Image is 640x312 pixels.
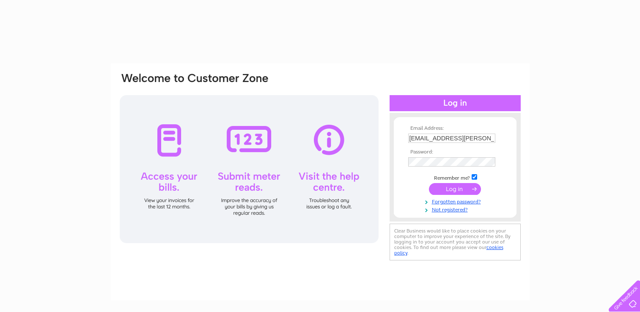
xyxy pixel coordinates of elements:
th: Email Address: [406,126,504,131]
a: Not registered? [408,205,504,213]
a: Forgotten password? [408,197,504,205]
img: npw-badge-icon-locked.svg [485,135,492,142]
img: npw-badge-icon-locked.svg [485,159,492,165]
th: Password: [406,149,504,155]
input: Submit [429,183,481,195]
a: cookies policy [394,244,503,256]
td: Remember me? [406,173,504,181]
div: Clear Business would like to place cookies on your computer to improve your experience of the sit... [390,224,521,260]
